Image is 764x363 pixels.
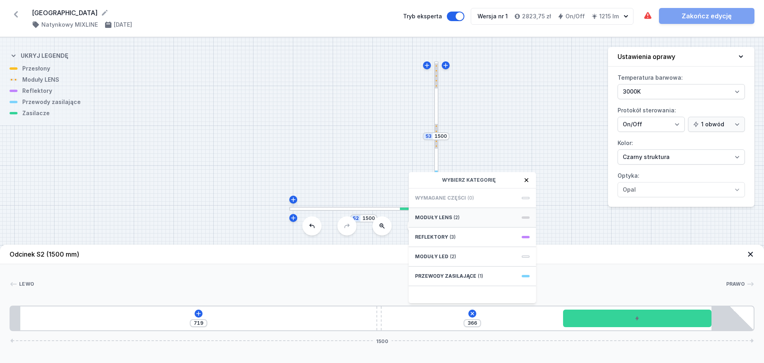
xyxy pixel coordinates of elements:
button: Ukryj legendę [10,45,68,65]
select: Protokół sterowania: [618,117,685,132]
span: (0) [468,195,474,201]
h4: Ustawienia oprawy [618,52,675,61]
input: Wymiar [mm] [362,215,375,222]
span: Prawo [726,281,745,287]
button: Dodaj element [466,308,477,319]
button: Zamknij okno [523,177,530,183]
label: Tryb eksperta [403,12,464,21]
select: Kolor: [618,149,745,165]
h4: [DATE] [114,21,132,29]
h4: Natynkowy MIXLINE [41,21,98,29]
h4: Odcinek S2 [10,249,79,259]
span: Reflektory [415,234,448,240]
input: Wymiar [mm] [466,320,479,326]
span: Moduły LED [415,253,448,260]
span: Wymagane części [415,195,466,201]
label: Protokół sterowania: [618,104,745,132]
button: Dodaj element [195,310,203,318]
button: Wersja nr 12823,75 złOn/Off1215 lm [471,8,633,25]
label: Optyka: [618,169,745,197]
select: Protokół sterowania: [688,117,745,132]
select: Temperatura barwowa: [618,84,745,99]
span: (1) [478,273,483,279]
button: Edytuj nazwę projektu [101,9,109,17]
span: (3) [450,234,456,240]
span: Lewo [19,281,34,287]
span: (1500 mm) [46,250,79,258]
label: Temperatura barwowa: [618,71,745,99]
h4: On/Off [565,12,585,20]
h4: 1215 lm [599,12,619,20]
span: Przewody zasilające [415,273,476,279]
button: Ustawienia oprawy [608,47,754,67]
div: Wersja nr 1 [477,12,508,20]
input: Wymiar [mm] [435,133,447,139]
select: Optyka: [618,182,745,197]
button: Tryb eksperta [447,12,464,21]
input: Wymiar [mm] [192,320,205,326]
span: (2) [450,253,456,260]
label: Kolor: [618,137,745,165]
span: (2) [454,214,460,221]
span: 1500 [373,338,392,343]
span: Wybierz kategorię [442,177,496,183]
h4: 2823,75 zł [522,12,551,20]
form: [GEOGRAPHIC_DATA] [32,8,394,18]
span: Moduły LENS [415,214,452,221]
h4: Ukryj legendę [21,52,68,60]
div: ON/OFF Driver - up to 16W [563,310,712,327]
